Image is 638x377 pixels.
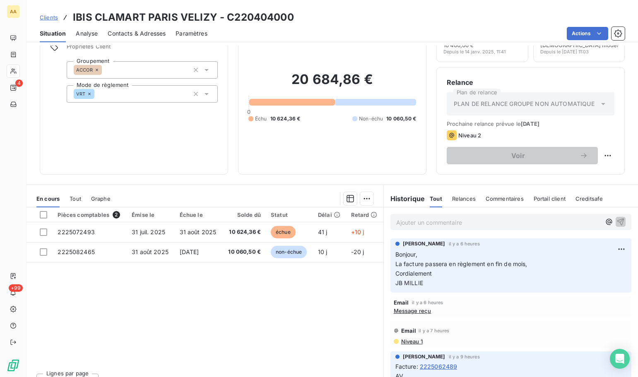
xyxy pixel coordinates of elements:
span: Paramètres [176,29,207,38]
span: Analyse [76,29,98,38]
span: 10 j [318,248,327,255]
span: Graphe [91,195,111,202]
span: Non-échu [359,115,383,122]
span: Voir [457,152,580,159]
button: Voir [447,147,598,164]
span: 31 août 2025 [180,228,217,235]
span: 4 [15,79,23,87]
span: Commentaires [486,195,524,202]
span: échue [271,226,296,238]
h6: Relance [447,77,614,87]
span: JB MILLIE [395,279,423,286]
input: Ajouter une valeur [102,66,108,74]
span: Cordialement [395,270,432,277]
div: Open Intercom Messenger [610,349,630,369]
span: Propriétés Client [67,43,218,55]
span: Portail client [534,195,566,202]
div: Solde dû [227,211,261,218]
span: Prochaine relance prévue le [447,120,614,127]
span: il y a 9 heures [449,354,480,359]
h6: Historique [384,194,425,204]
input: Ajouter une valeur [94,90,101,98]
span: Situation [40,29,66,38]
span: Email [401,327,417,334]
span: 31 août 2025 [132,248,169,255]
span: Message reçu [394,307,431,314]
span: Tout [430,195,442,202]
span: Facture : [395,362,418,371]
h2: 20 684,86 € [248,71,416,96]
div: Délai [318,211,341,218]
span: [PERSON_NAME] [403,240,445,247]
span: [DATE] [180,248,199,255]
img: Logo LeanPay [7,359,20,372]
span: Tout [70,195,81,202]
span: PLAN DE RELANCE GROUPE NON AUTOMATIQUE [454,100,595,108]
span: -20 j [351,248,364,255]
a: Clients [40,13,58,22]
span: 0 [247,108,250,115]
span: VRT [76,91,85,96]
span: +99 [9,284,23,292]
span: En cours [36,195,60,202]
span: Niveau 1 [400,338,423,345]
span: Depuis le [DATE] 11:03 [540,49,589,54]
span: Échu [255,115,267,122]
span: 10 624,36 € [270,115,301,122]
span: 31 juil. 2025 [132,228,165,235]
span: 2225072493 [58,228,95,235]
h3: IBIS CLAMART PARIS VELIZY - C220404000 [73,10,294,25]
span: La facture passera en règlement en fin de mois, [395,260,527,267]
span: Relances [452,195,476,202]
div: Pièces comptables [58,211,122,219]
span: 41 j [318,228,327,235]
span: Clients [40,14,58,21]
div: Échue le [180,211,217,218]
div: Statut [271,211,308,218]
span: Niveau 2 [458,132,481,139]
span: [PERSON_NAME] [403,353,445,360]
span: il y a 6 heures [412,300,443,305]
span: +10 j [351,228,364,235]
span: [DATE] [521,120,539,127]
span: il y a 6 heures [449,241,480,246]
span: 10 060,50 € [386,115,416,122]
span: 10 624,36 € [227,228,261,236]
span: Contacts & Adresses [108,29,166,38]
span: Bonjour, [395,251,417,258]
span: 10 060,50 € [227,248,261,256]
div: Retard [351,211,378,218]
span: 2225082465 [58,248,95,255]
span: il y a 7 heures [419,328,449,333]
span: Creditsafe [575,195,603,202]
span: 2225062489 [420,362,457,371]
button: Actions [567,27,608,40]
span: 2 [113,211,120,219]
div: Émise le [132,211,169,218]
div: AA [7,5,20,18]
span: non-échue [271,246,307,258]
span: ACCOR [76,67,93,72]
span: Email [394,299,409,306]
